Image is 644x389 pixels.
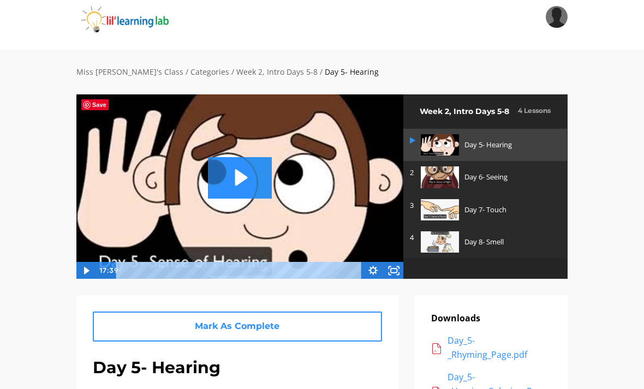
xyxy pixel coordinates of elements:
button: Fullscreen [383,262,404,279]
div: / [320,66,323,78]
img: HObMpL8ZQeS41YjPkqPX_44248bf4acc0076d8c9cf5cf6af4586b733f00e0.jpg [421,231,459,253]
img: iJObvVIsTmeLBah9dr2P_logo_360x80.png [76,6,201,33]
button: Play Video: sites/2147505858/video/I1ijqdfSRU6QyyKExgMI_Day_5-_Sense_of_Hearing.mp4 [208,157,272,198]
a: Mark As Complete [93,312,382,342]
a: Week 2, Intro Days 5-8 [236,67,318,77]
a: Categories [190,67,229,77]
p: Day 8- Smell [464,236,555,248]
div: Day 5- Hearing [325,66,379,78]
div: Day_5-_Rhyming_Page.pdf [448,334,551,362]
p: Day 7- Touch [464,204,555,216]
button: Play Video [76,262,97,279]
p: Day 6- Seeing [464,171,555,183]
p: Day 5- Hearing [464,139,555,151]
h3: 4 Lessons [518,105,551,116]
img: OK9pnWYR6WHHVZCdalib_dea1af28cd8ad2683da6e4f7ac77ef872a62821f.jpg [421,166,459,188]
img: i7854taoSOybrCBYFoFZ_5ba912658c33491c1c5a474d58dc0f7cb1ea85fb.jpg [421,199,459,220]
a: 4 Day 8- Smell [403,226,567,258]
button: Show settings menu [362,262,383,279]
img: acrobat.png [431,343,442,354]
img: gRrwcOmaTtiDrulxc9l8_8da069e84be0f56fe9e4bc8d297b331122fa51d5.jpg [421,134,459,155]
a: Day_5-_Rhyming_Page.pdf [431,334,551,362]
a: Day 5- Hearing [403,129,567,161]
div: / [231,66,234,78]
a: Miss [PERSON_NAME]'s Class [76,67,183,77]
h1: Day 5- Hearing [93,355,382,381]
a: 3 Day 7- Touch [403,194,567,226]
p: 2 [410,167,415,178]
p: 4 [410,232,415,243]
h2: Week 2, Intro Days 5-8 [420,105,512,117]
span: Save [81,99,109,110]
p: 3 [410,200,415,211]
a: 2 Day 6- Seeing [403,161,567,193]
p: Downloads [431,312,551,326]
div: Playbar [124,262,357,279]
div: / [186,66,188,78]
img: 1a35f87c1a725237745cd4cc52e1b2ec [546,6,568,28]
